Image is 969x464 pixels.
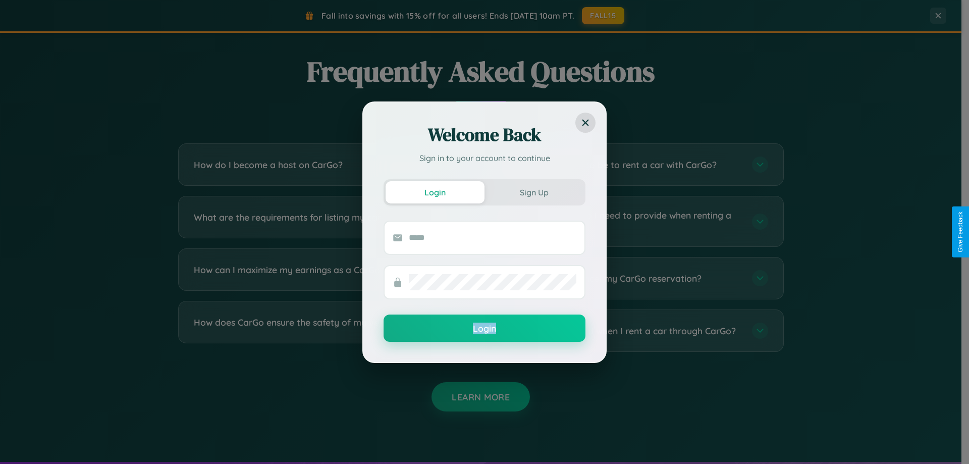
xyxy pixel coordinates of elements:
[484,181,583,203] button: Sign Up
[957,212,964,252] div: Give Feedback
[384,315,585,342] button: Login
[384,152,585,164] p: Sign in to your account to continue
[386,181,484,203] button: Login
[384,123,585,147] h2: Welcome Back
